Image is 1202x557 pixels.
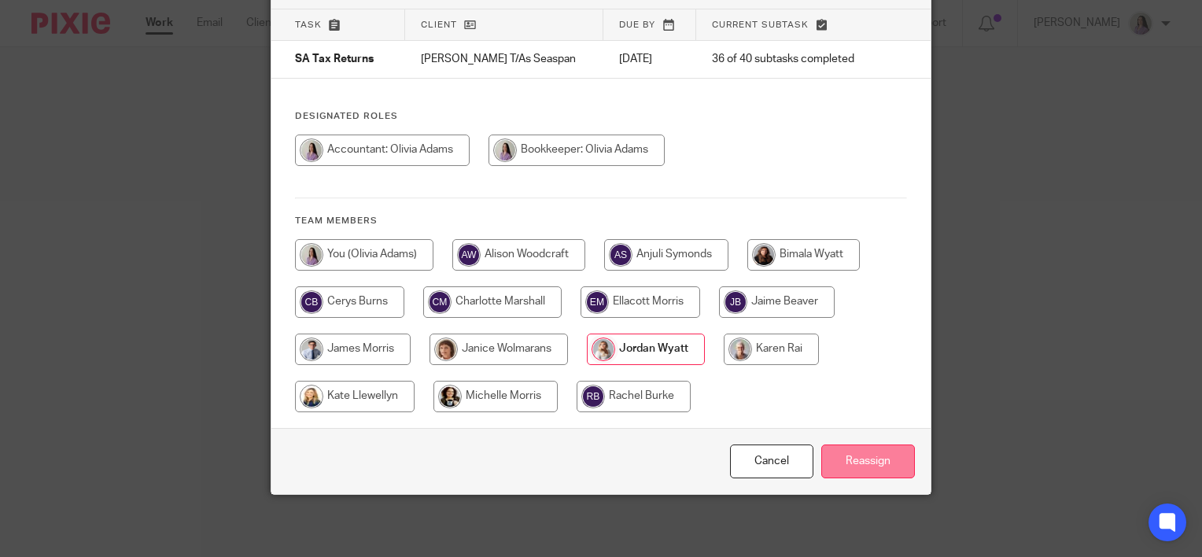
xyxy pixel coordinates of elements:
[295,54,374,65] span: SA Tax Returns
[421,20,457,29] span: Client
[730,444,813,478] a: Close this dialog window
[619,51,680,67] p: [DATE]
[295,20,322,29] span: Task
[295,110,907,123] h4: Designated Roles
[821,444,915,478] input: Reassign
[421,51,588,67] p: [PERSON_NAME] T/As Seaspan
[619,20,655,29] span: Due by
[295,215,907,227] h4: Team members
[712,20,809,29] span: Current subtask
[696,41,881,79] td: 36 of 40 subtasks completed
